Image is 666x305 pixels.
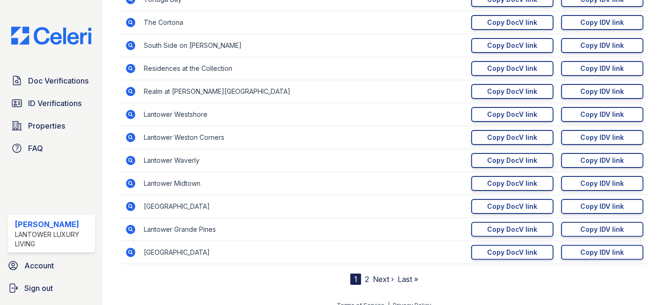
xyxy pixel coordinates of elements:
[140,57,467,80] td: Residences at the Collection
[581,179,624,188] div: Copy IDV link
[561,176,644,191] a: Copy IDV link
[15,230,91,249] div: Lantower Luxury Living
[561,199,644,214] a: Copy IDV link
[488,179,538,188] div: Copy DocV link
[4,256,99,275] a: Account
[561,130,644,145] a: Copy IDV link
[561,153,644,168] a: Copy IDV link
[488,18,538,27] div: Copy DocV link
[7,116,95,135] a: Properties
[581,133,624,142] div: Copy IDV link
[373,274,394,284] a: Next ›
[581,156,624,165] div: Copy IDV link
[488,202,538,211] div: Copy DocV link
[28,75,89,86] span: Doc Verifications
[28,143,43,154] span: FAQ
[4,27,99,45] img: CE_Logo_Blue-a8612792a0a2168367f1c8372b55b34899dd931a85d93a1a3d3e32e68fde9ad4.png
[581,225,624,234] div: Copy IDV link
[24,260,54,271] span: Account
[471,153,554,168] a: Copy DocV link
[471,107,554,122] a: Copy DocV link
[488,225,538,234] div: Copy DocV link
[471,15,554,30] a: Copy DocV link
[471,176,554,191] a: Copy DocV link
[581,110,624,119] div: Copy IDV link
[7,139,95,158] a: FAQ
[581,41,624,50] div: Copy IDV link
[140,34,467,57] td: South Side on [PERSON_NAME]
[561,107,644,122] a: Copy IDV link
[488,110,538,119] div: Copy DocV link
[140,103,467,126] td: Lantower Westshore
[7,71,95,90] a: Doc Verifications
[471,245,554,260] a: Copy DocV link
[581,87,624,96] div: Copy IDV link
[7,94,95,113] a: ID Verifications
[4,279,99,297] a: Sign out
[471,38,554,53] a: Copy DocV link
[28,98,81,109] span: ID Verifications
[471,222,554,237] a: Copy DocV link
[581,64,624,73] div: Copy IDV link
[581,248,624,257] div: Copy IDV link
[140,172,467,195] td: Lantower Midtown
[561,245,644,260] a: Copy IDV link
[140,218,467,241] td: Lantower Grande Pines
[471,84,554,99] a: Copy DocV link
[398,274,418,284] a: Last »
[471,199,554,214] a: Copy DocV link
[488,133,538,142] div: Copy DocV link
[140,11,467,34] td: The Cortona
[140,241,467,264] td: [GEOGRAPHIC_DATA]
[488,156,538,165] div: Copy DocV link
[561,38,644,53] a: Copy IDV link
[488,87,538,96] div: Copy DocV link
[561,61,644,76] a: Copy IDV link
[140,126,467,149] td: Lantower Weston Corners
[488,64,538,73] div: Copy DocV link
[561,15,644,30] a: Copy IDV link
[581,202,624,211] div: Copy IDV link
[24,282,53,294] span: Sign out
[15,219,91,230] div: [PERSON_NAME]
[140,149,467,172] td: Lantower Waverly
[28,120,65,131] span: Properties
[140,80,467,103] td: Realm at [PERSON_NAME][GEOGRAPHIC_DATA]
[365,274,369,284] a: 2
[561,84,644,99] a: Copy IDV link
[488,41,538,50] div: Copy DocV link
[488,248,538,257] div: Copy DocV link
[140,195,467,218] td: [GEOGRAPHIC_DATA]
[471,61,554,76] a: Copy DocV link
[471,130,554,145] a: Copy DocV link
[350,274,361,285] div: 1
[561,222,644,237] a: Copy IDV link
[581,18,624,27] div: Copy IDV link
